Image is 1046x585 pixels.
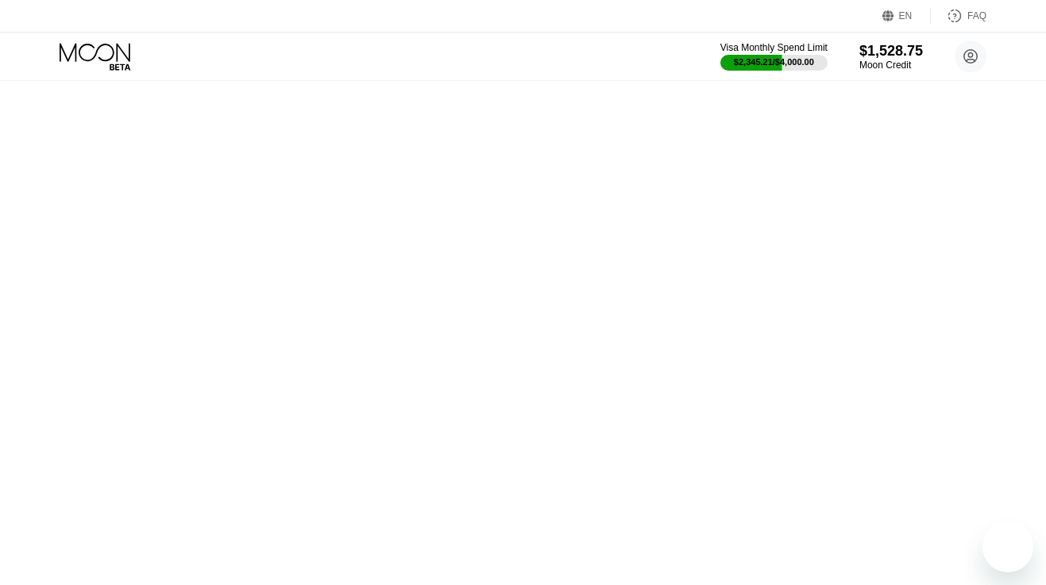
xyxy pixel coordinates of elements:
div: EN [899,10,913,21]
div: FAQ [931,8,986,24]
div: $2,345.21 / $4,000.00 [734,57,814,67]
div: FAQ [967,10,986,21]
div: Moon Credit [859,60,923,71]
div: EN [882,8,931,24]
div: $1,528.75Moon Credit [859,43,923,71]
div: $1,528.75 [859,43,923,60]
iframe: Кнопка запуска окна обмена сообщениями [982,521,1033,572]
div: Visa Monthly Spend Limit$2,345.21/$4,000.00 [720,42,828,71]
div: Visa Monthly Spend Limit [720,42,828,53]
